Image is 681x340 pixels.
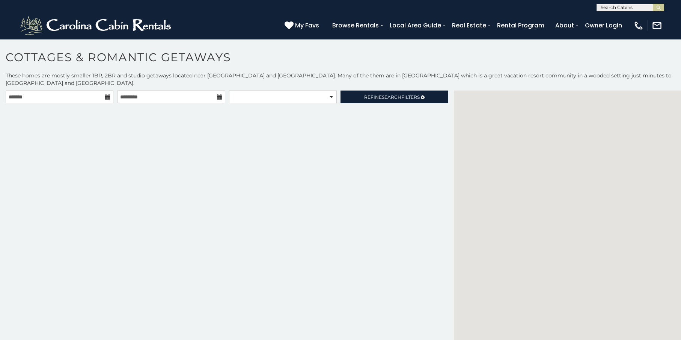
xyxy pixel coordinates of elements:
[382,94,401,100] span: Search
[551,19,578,32] a: About
[581,19,626,32] a: Owner Login
[448,19,490,32] a: Real Estate
[328,19,383,32] a: Browse Rentals
[633,20,644,31] img: phone-regular-white.png
[386,19,445,32] a: Local Area Guide
[493,19,548,32] a: Rental Program
[652,20,662,31] img: mail-regular-white.png
[19,14,175,37] img: White-1-2.png
[285,21,321,30] a: My Favs
[295,21,319,30] span: My Favs
[340,91,448,103] a: RefineSearchFilters
[364,94,420,100] span: Refine Filters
